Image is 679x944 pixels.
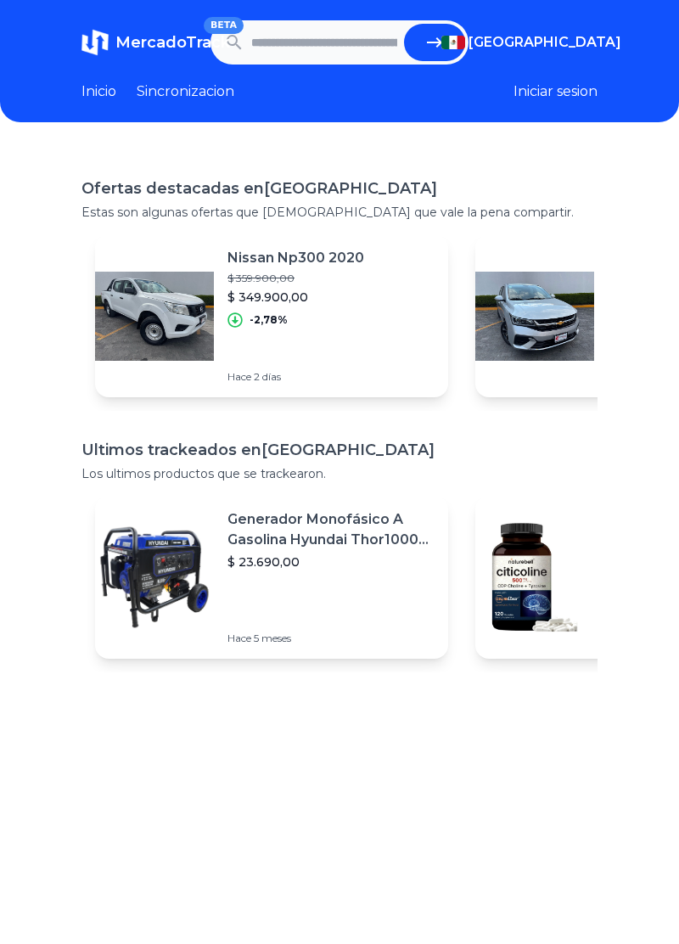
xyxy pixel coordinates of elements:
span: BETA [204,17,244,34]
p: Nissan Np300 2020 [227,248,364,268]
button: [GEOGRAPHIC_DATA] [441,32,598,53]
p: -2,78% [250,313,288,327]
p: $ 359.900,00 [227,272,364,285]
span: [GEOGRAPHIC_DATA] [469,32,621,53]
a: Sincronizacion [137,81,234,102]
a: MercadoTrackBETA [81,29,210,56]
p: Hace 5 meses [227,632,435,645]
a: Inicio [81,81,116,102]
p: $ 23.690,00 [227,553,435,570]
h1: Ultimos trackeados en [GEOGRAPHIC_DATA] [81,438,598,462]
p: Hace 2 días [227,370,364,384]
h1: Ofertas destacadas en [GEOGRAPHIC_DATA] [81,177,598,200]
img: Featured image [95,518,214,637]
span: MercadoTrack [115,33,230,52]
img: Featured image [475,518,594,637]
a: Featured imageGenerador Monofásico A Gasolina Hyundai Thor10000 P 11.5 Kw$ 23.690,00Hace 5 meses [95,496,448,659]
img: Featured image [475,256,594,375]
button: Iniciar sesion [513,81,598,102]
a: Featured imageNissan Np300 2020$ 359.900,00$ 349.900,00-2,78%Hace 2 días [95,234,448,397]
img: MercadoTrack [81,29,109,56]
img: Featured image [95,256,214,375]
p: Estas son algunas ofertas que [DEMOGRAPHIC_DATA] que vale la pena compartir. [81,204,598,221]
p: Generador Monofásico A Gasolina Hyundai Thor10000 P 11.5 Kw [227,509,435,550]
p: Los ultimos productos que se trackearon. [81,465,598,482]
p: $ 349.900,00 [227,289,364,306]
img: Mexico [441,36,465,49]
